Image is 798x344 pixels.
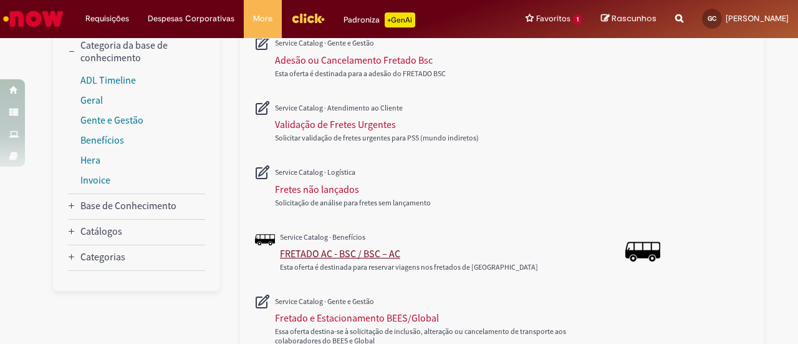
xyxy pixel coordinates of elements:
[344,12,415,27] div: Padroniza
[726,13,789,24] span: [PERSON_NAME]
[536,12,570,25] span: Favoritos
[573,14,582,25] span: 1
[291,9,325,27] img: click_logo_yellow_360x200.png
[148,12,234,25] span: Despesas Corporativas
[1,6,65,31] img: ServiceNow
[612,12,656,24] span: Rascunhos
[253,12,272,25] span: More
[601,13,656,25] a: Rascunhos
[85,12,129,25] span: Requisições
[385,12,415,27] p: +GenAi
[708,14,716,22] span: GC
